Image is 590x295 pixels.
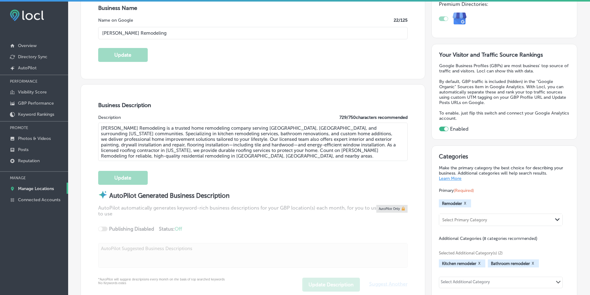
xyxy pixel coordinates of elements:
[98,123,408,161] textarea: [PERSON_NAME] Remodeling is a trusted home remodeling company serving [GEOGRAPHIC_DATA], [GEOGRAP...
[439,51,570,58] h3: Your Visitor and Traffic Source Rankings
[439,1,570,7] h4: Premium Directories:
[98,171,148,185] button: Update
[98,115,121,120] label: Description
[18,158,40,163] p: Reputation
[439,251,565,255] span: Selected Additional Category(s) (2)
[98,48,148,62] button: Update
[98,27,408,39] input: Enter Location Name
[98,5,408,11] h3: Business Name
[439,111,570,121] p: To enable, just flip this switch and connect your Google Analytics account.
[98,18,133,23] label: Name on Google
[439,188,474,193] span: Primary
[18,89,47,95] p: Visibility Score
[18,186,54,191] p: Manage Locations
[439,79,570,105] p: By default, GBP traffic is included (hidden) in the "Google Organic" Sources item in Google Analy...
[439,176,461,181] a: Learn More
[441,280,490,287] div: Select Additional Category
[439,63,570,74] p: Google Business Profiles (GBPs) are most business' top source of traffic and visitors. Locl can s...
[476,261,482,266] button: X
[98,190,107,199] img: autopilot-icon
[454,188,474,193] span: (Required)
[394,18,408,23] label: 22 /125
[339,115,408,120] label: 729 / 750 characters recommended
[450,126,469,132] label: Enabled
[442,218,487,222] div: Select Primary Category
[18,43,37,48] p: Overview
[483,236,537,241] span: (8 categories recommended)
[18,112,54,117] p: Keyword Rankings
[442,201,462,206] span: Remodeler
[448,7,471,30] img: e7ababfa220611ac49bdb491a11684a6.png
[18,65,37,71] p: AutoPilot
[18,136,51,141] p: Photos & Videos
[18,101,54,106] p: GBP Performance
[98,102,408,109] h3: Business Description
[442,261,476,266] span: Kitchen remodeler
[439,165,570,181] p: Make the primary category the best choice for describing your business. Additional categories wil...
[109,192,229,199] strong: AutoPilot Generated Business Description
[18,54,47,59] p: Directory Sync
[18,147,28,152] p: Posts
[10,10,44,21] img: fda3e92497d09a02dc62c9cd864e3231.png
[491,261,530,266] span: Bathroom remodeler
[439,236,537,241] span: Additional Categories
[462,201,468,206] button: X
[18,197,60,202] p: Connected Accounts
[530,261,536,266] button: X
[439,153,570,162] h3: Categories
